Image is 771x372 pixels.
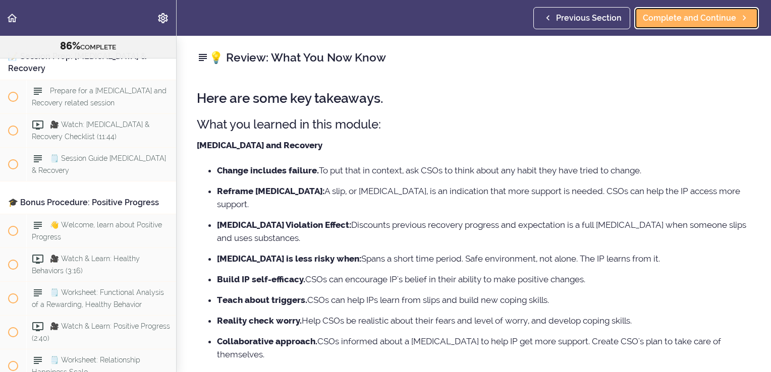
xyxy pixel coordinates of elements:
[217,254,361,264] strong: [MEDICAL_DATA] is less risky when:
[197,140,322,150] strong: [MEDICAL_DATA] and Recovery
[13,40,163,53] div: COMPLETE
[197,91,751,106] h2: Here are some key takeaways.
[217,335,751,361] li: CSOs informed about a [MEDICAL_DATA] to help IP get more support. Create CSO's plan to take care ...
[32,322,170,342] span: 🎥 Watch & Learn: Positive Progress (2:40)
[217,184,751,211] li: A slip, or [MEDICAL_DATA], is an indication that more support is needed. CSOs can help the IP acc...
[217,293,751,306] li: CSOs can help IPs learn from slips and build new coping skills.
[533,7,630,29] a: Previous Section
[217,218,751,244] li: Discounts previous recovery progress and expectation is a full [MEDICAL_DATA] when someone slips ...
[217,295,307,305] strong: Teach about triggers.
[634,7,759,29] a: Complete and Continue
[217,220,351,230] strong: [MEDICAL_DATA] Violation Effect:
[217,165,319,175] strong: Change includes failure.
[32,255,140,274] span: 🎥 Watch & Learn: Healthy Behaviors (3:16)
[157,12,169,24] svg: Settings Menu
[32,221,162,241] span: 👋 Welcome, learn about Positive Progress
[217,252,751,265] li: Spans a short time period. Safe environment, not alone. The IP learns from it.
[217,336,317,346] strong: Collaborative approach.
[217,273,751,286] li: CSOs can encourage IP's belief in their ability to make positive changes.
[197,49,751,66] h2: 💡 Review: What You Now Know
[32,87,167,107] span: Prepare for a [MEDICAL_DATA] and Recovery related session
[6,12,18,24] svg: Back to course curriculum
[217,316,302,326] strong: Reality check worry.
[60,40,80,52] span: 86%
[32,121,149,141] span: 🎥 Watch: [MEDICAL_DATA] & Recovery Checklist (11:44)
[32,288,164,308] span: 🗒️ Worksheet: Functional Analysis of a Rewarding, Healthy Behavior
[643,12,736,24] span: Complete and Continue
[217,164,751,177] li: To put that in context, ask CSOs to think about any habit they have tried to change.
[217,274,305,284] strong: Build IP self-efficacy.
[217,186,324,196] strong: Reframe [MEDICAL_DATA]:
[217,314,751,327] li: Help CSOs be realistic about their fears and level of worry, and develop coping skills.
[556,12,622,24] span: Previous Section
[197,116,751,133] h3: What you learned in this module:
[32,155,166,174] span: 🗒️ Session Guide [MEDICAL_DATA] & Recovery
